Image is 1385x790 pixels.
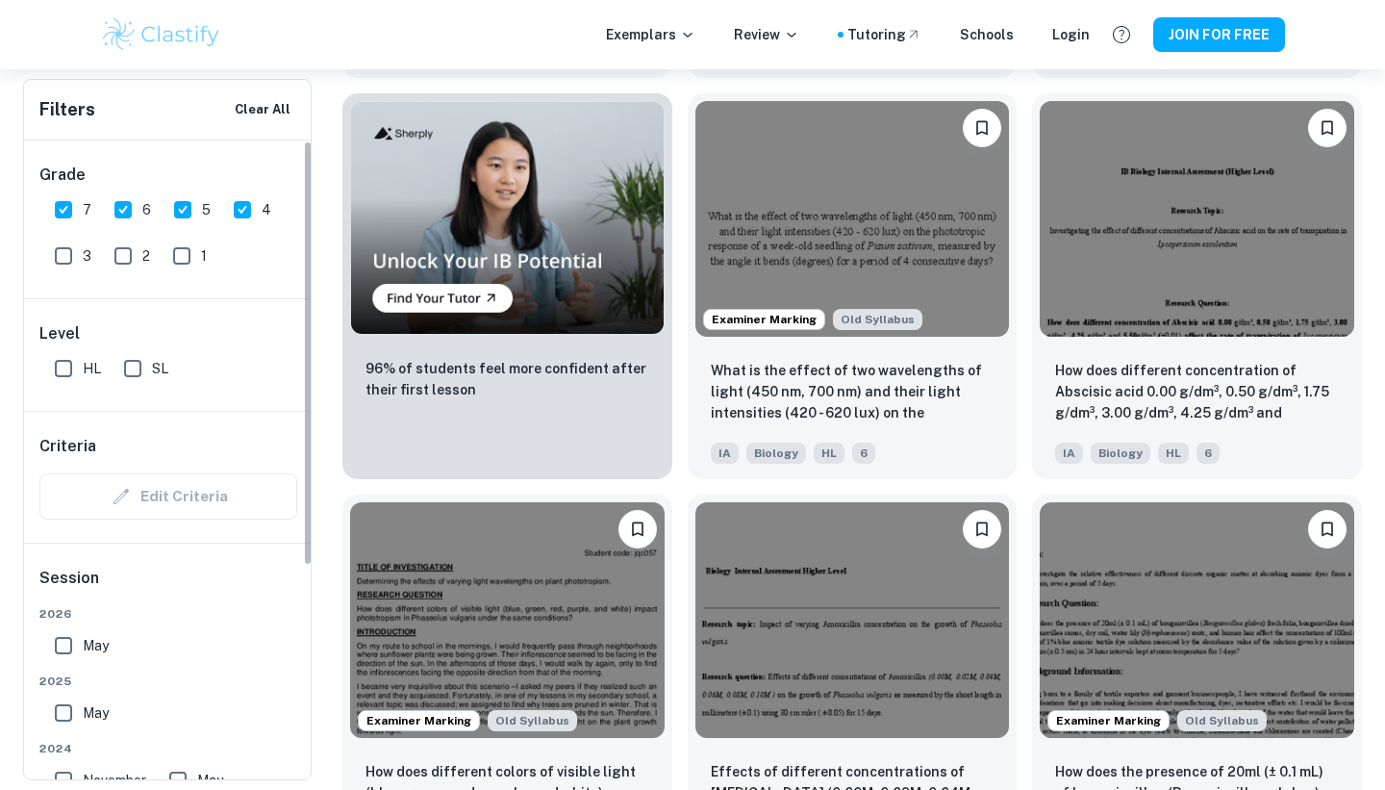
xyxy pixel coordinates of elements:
span: Old Syllabus [488,710,577,731]
span: 6 [1196,443,1220,464]
span: 2 [142,245,150,267]
div: Criteria filters are unavailable when searching by topic [39,473,297,520]
button: Please log in to bookmark exemplars [1308,510,1347,548]
a: Schools [960,24,1014,45]
span: May [83,635,109,656]
span: Examiner Marking [359,712,479,729]
a: Please log in to bookmark exemplarsHow does different concentration of Abscisic acid 0.00 g/dm³, ... [1032,93,1362,479]
span: 3 [83,245,91,267]
span: 6 [852,443,875,464]
p: What is the effect of two wavelengths of light (450 nm, 700 nm) and their light intensities (420 ... [711,360,995,425]
h6: Session [39,567,297,605]
button: JOIN FOR FREE [1153,17,1285,52]
button: Help and Feedback [1105,18,1138,51]
h6: Criteria [39,435,96,458]
span: May [83,702,109,724]
a: Thumbnail96% of students feel more confident after their first lesson [342,93,672,479]
button: Please log in to bookmark exemplars [618,510,657,548]
span: 5 [202,199,211,220]
span: Examiner Marking [1048,712,1169,729]
span: 2026 [39,605,297,623]
span: HL [83,358,101,379]
img: Biology IA example thumbnail: How does the presence of 20ml (± 0.1 mL) [1040,502,1354,738]
span: 4 [262,199,271,220]
span: Biology [746,443,806,464]
img: Clastify logo [100,15,222,54]
span: HL [814,443,844,464]
div: Starting from the May 2025 session, the Biology IA requirements have changed. It's OK to refer to... [833,309,922,330]
div: Starting from the May 2025 session, the Biology IA requirements have changed. It's OK to refer to... [1177,710,1267,731]
button: Please log in to bookmark exemplars [963,109,1001,147]
img: Biology IA example thumbnail: How does different concentration of Absc [1040,101,1354,337]
p: 96% of students feel more confident after their first lesson [365,358,649,400]
span: Examiner Marking [704,311,824,328]
span: SL [152,358,168,379]
span: Old Syllabus [1177,710,1267,731]
a: Login [1052,24,1090,45]
span: 6 [142,199,151,220]
div: Starting from the May 2025 session, the Biology IA requirements have changed. It's OK to refer to... [488,710,577,731]
span: Biology [1091,443,1150,464]
h6: Level [39,322,297,345]
h6: Filters [39,96,95,123]
p: Exemplars [606,24,695,45]
span: IA [1055,443,1083,464]
p: How does different concentration of Abscisic acid 0.00 g/dm³, 0.50 g/dm³, 1.75 g/dm³, 3.00 g/dm³,... [1055,360,1339,425]
span: 2024 [39,740,297,757]
img: Biology IA example thumbnail: What is the effect of two wavelengths of [695,101,1010,337]
img: Biology IA example thumbnail: How does different colors of visible lig [350,502,665,738]
p: Review [734,24,799,45]
a: Tutoring [847,24,921,45]
span: HL [1158,443,1189,464]
img: Biology IA example thumbnail: Effects of different concentrations of A [695,502,1010,738]
button: Clear All [230,95,295,124]
img: Thumbnail [350,101,665,335]
button: Please log in to bookmark exemplars [963,510,1001,548]
span: Old Syllabus [833,309,922,330]
span: 1 [201,245,207,267]
button: Please log in to bookmark exemplars [1308,109,1347,147]
h6: Grade [39,164,297,187]
span: IA [711,443,739,464]
a: Examiner MarkingStarting from the May 2025 session, the Biology IA requirements have changed. It'... [688,93,1018,479]
span: 2025 [39,673,297,690]
span: 7 [83,199,91,220]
